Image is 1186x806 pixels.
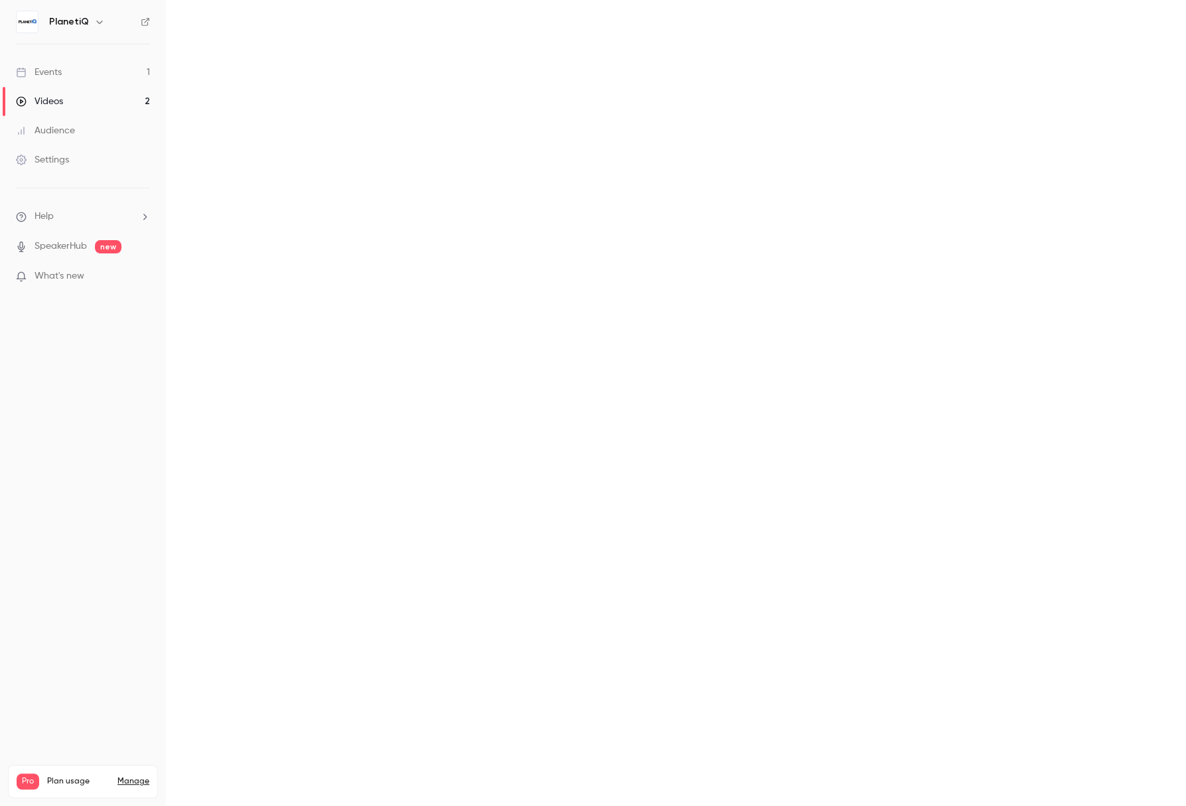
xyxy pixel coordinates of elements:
[16,124,75,137] div: Audience
[35,210,54,224] span: Help
[16,210,150,224] li: help-dropdown-opener
[49,15,89,29] h6: PlanetiQ
[16,95,63,108] div: Videos
[17,11,38,33] img: PlanetiQ
[16,153,69,167] div: Settings
[35,269,84,283] span: What's new
[16,66,62,79] div: Events
[95,240,121,253] span: new
[35,239,87,253] a: SpeakerHub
